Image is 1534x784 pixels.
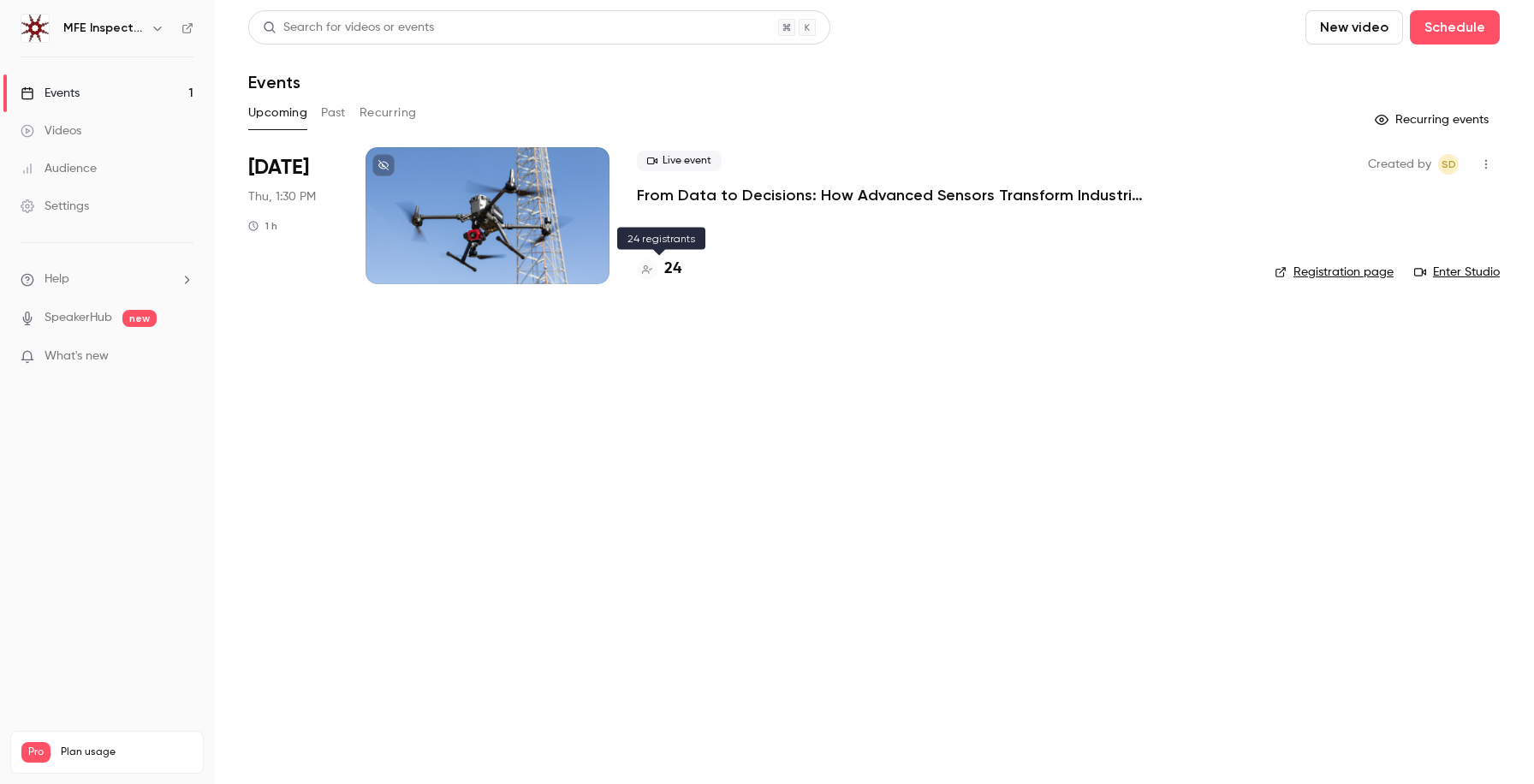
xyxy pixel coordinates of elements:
span: Plan usage [61,745,193,759]
div: Audience [21,160,97,177]
a: SpeakerHub [45,309,112,327]
img: MFE Inspection Solutions [21,15,49,42]
span: new [122,310,157,327]
span: Help [45,270,69,288]
span: Pro [21,742,51,763]
span: What's new [45,347,109,365]
div: Videos [21,122,81,140]
li: help-dropdown-opener [21,270,193,288]
h6: MFE Inspection Solutions [63,20,144,37]
div: Events [21,85,80,102]
iframe: Noticeable Trigger [173,349,193,365]
div: Settings [21,198,89,215]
